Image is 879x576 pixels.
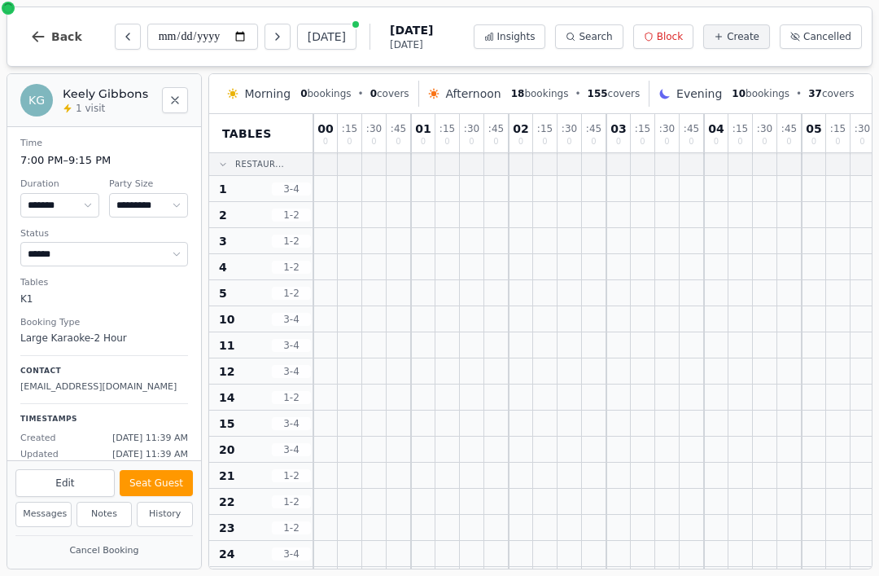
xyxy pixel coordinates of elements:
[616,138,621,146] span: 0
[808,87,854,100] span: covers
[300,88,307,99] span: 0
[20,152,188,169] dd: 7:00 PM – 9:15 PM
[17,17,95,56] button: Back
[445,86,501,102] span: Afternoon
[272,365,311,378] span: 3 - 4
[371,138,376,146] span: 0
[708,123,724,134] span: 04
[640,138,645,146] span: 0
[493,138,498,146] span: 0
[63,86,152,102] h2: Keely Gibbons
[120,470,193,496] button: Seat Guest
[657,30,683,43] span: Block
[347,138,352,146] span: 0
[272,235,311,248] span: 1 - 2
[439,124,455,134] span: : 15
[732,88,746,99] span: 10
[219,259,227,275] span: 4
[219,468,234,484] span: 21
[562,124,577,134] span: : 30
[272,391,311,404] span: 1 - 2
[689,138,693,146] span: 0
[474,24,546,49] button: Insights
[244,86,291,102] span: Morning
[219,311,234,328] span: 10
[300,87,351,100] span: bookings
[366,124,382,134] span: : 30
[15,502,72,527] button: Messages
[272,209,311,222] span: 1 - 2
[272,521,311,534] span: 1 - 2
[469,138,474,146] span: 0
[537,124,553,134] span: : 15
[115,24,141,50] button: Previous day
[575,87,580,100] span: •
[855,124,870,134] span: : 30
[15,541,193,561] button: Cancel Booking
[20,227,188,241] dt: Status
[112,432,188,446] span: [DATE] 11:39 AM
[390,38,433,51] span: [DATE]
[859,138,864,146] span: 0
[272,261,311,274] span: 1 - 2
[358,87,364,100] span: •
[219,337,234,354] span: 11
[633,24,693,49] button: Block
[323,138,328,146] span: 0
[20,331,188,345] dd: Large Karaoke-2 Hour
[235,158,284,170] span: Restaur...
[781,124,797,134] span: : 45
[370,88,377,99] span: 0
[542,138,547,146] span: 0
[272,287,311,300] span: 1 - 2
[511,87,569,100] span: bookings
[219,494,234,510] span: 22
[664,138,669,146] span: 0
[76,102,105,115] span: 1 visit
[272,469,311,482] span: 1 - 2
[415,123,431,134] span: 01
[762,138,767,146] span: 0
[796,87,802,100] span: •
[727,30,759,43] span: Create
[272,417,311,430] span: 3 - 4
[464,124,479,134] span: : 30
[20,137,188,151] dt: Time
[20,366,188,377] p: Contact
[610,123,626,134] span: 03
[830,124,846,134] span: : 15
[51,31,82,42] span: Back
[732,124,748,134] span: : 15
[219,520,234,536] span: 23
[732,87,789,100] span: bookings
[684,124,699,134] span: : 45
[265,24,291,50] button: Next day
[511,88,525,99] span: 18
[15,469,115,497] button: Edit
[109,178,188,191] dt: Party Size
[77,502,133,527] button: Notes
[272,547,311,561] span: 3 - 4
[421,138,426,146] span: 0
[219,442,234,458] span: 20
[786,138,791,146] span: 0
[222,125,272,142] span: Tables
[272,182,311,196] span: 3 - 4
[803,30,851,43] span: Cancelled
[20,316,188,330] dt: Booking Type
[591,138,596,146] span: 0
[219,363,234,380] span: 12
[396,138,400,146] span: 0
[20,448,59,462] span: Updated
[219,207,227,223] span: 2
[518,138,523,146] span: 0
[297,24,356,50] button: [DATE]
[20,276,188,290] dt: Tables
[112,448,188,462] span: [DATE] 11:39 AM
[317,123,333,134] span: 00
[555,24,623,49] button: Search
[703,24,770,49] button: Create
[342,124,357,134] span: : 15
[444,138,449,146] span: 0
[162,87,188,113] button: Close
